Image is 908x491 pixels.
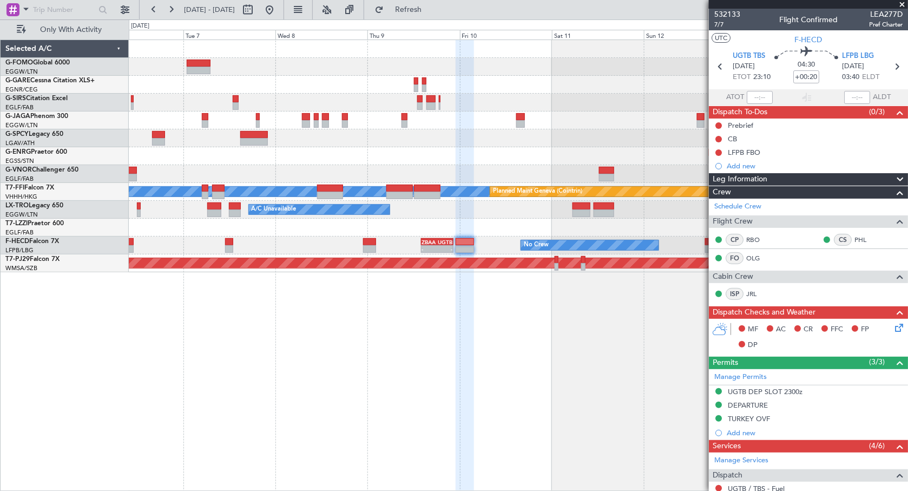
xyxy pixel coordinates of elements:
span: Flight Crew [713,215,753,228]
span: ATOT [726,92,744,103]
span: G-FOMO [5,60,33,66]
span: UGTB TBS [733,51,765,62]
span: G-VNOR [5,167,32,173]
span: ETOT [733,72,751,83]
span: 7/7 [714,20,740,29]
span: Dispatch [713,469,742,482]
div: Wed 8 [275,30,367,40]
span: Cabin Crew [713,271,753,283]
a: VHHH/HKG [5,193,37,201]
div: Tue 7 [183,30,275,40]
span: Refresh [386,6,431,14]
span: T7-FFI [5,185,24,191]
span: T7-LZZI [5,220,28,227]
span: Pref Charter [869,20,903,29]
div: - [422,246,437,252]
span: 03:40 [842,72,859,83]
a: EGLF/FAB [5,228,34,237]
span: G-SIRS [5,95,26,102]
div: Sun 12 [644,30,736,40]
div: No Crew [524,237,549,253]
div: CP [726,234,743,246]
div: ISP [726,288,743,300]
a: WMSA/SZB [5,264,37,272]
span: G-ENRG [5,149,31,155]
span: Dispatch To-Dos [713,106,767,119]
div: DEPARTURE [728,401,768,410]
span: F-HECD [795,34,823,45]
span: ALDT [873,92,891,103]
a: LGAV/ATH [5,139,35,147]
a: EGNR/CEG [5,86,38,94]
div: CB [728,134,737,143]
a: LFPB/LBG [5,246,34,254]
button: UTC [712,33,731,43]
span: ELDT [862,72,879,83]
span: F-HECD [5,238,29,245]
div: CS [834,234,852,246]
span: G-GARE [5,77,30,84]
button: Only With Activity [12,21,117,38]
a: G-JAGAPhenom 300 [5,113,68,120]
span: AC [776,324,786,335]
a: EGGW/LTN [5,68,38,76]
a: Schedule Crew [714,201,761,212]
a: G-GARECessna Citation XLS+ [5,77,95,84]
a: OLG [746,253,771,263]
div: Sat 11 [552,30,644,40]
span: 23:10 [753,72,771,83]
div: TURKEY OVF [728,414,770,423]
span: 532133 [714,9,740,20]
input: --:-- [747,91,773,104]
div: [DATE] [131,22,149,31]
a: EGGW/LTN [5,211,38,219]
div: Flight Confirmed [779,15,838,26]
a: T7-PJ29Falcon 7X [5,256,60,263]
div: ZBAA [422,239,437,245]
a: EGGW/LTN [5,121,38,129]
div: UGTB DEP SLOT 2300z [728,387,802,396]
a: G-SPCYLegacy 650 [5,131,63,138]
span: (0/3) [869,106,885,117]
a: F-HECDFalcon 7X [5,238,59,245]
span: Crew [713,186,731,199]
a: T7-LZZIPraetor 600 [5,220,64,227]
div: A/C Unavailable [252,201,297,218]
div: FO [726,252,743,264]
div: Add new [727,428,903,437]
a: G-SIRSCitation Excel [5,95,68,102]
div: Planned Maint Geneva (Cointrin) [493,184,582,200]
span: 04:30 [798,60,815,70]
span: (4/6) [869,440,885,451]
div: - [437,246,452,252]
a: Manage Permits [714,372,767,383]
span: LX-TRO [5,202,29,209]
span: Leg Information [713,173,767,186]
div: Fri 10 [460,30,552,40]
a: EGSS/STN [5,157,34,165]
a: G-VNORChallenger 650 [5,167,78,173]
span: LFPB LBG [842,51,874,62]
span: CR [804,324,813,335]
span: Services [713,440,741,453]
span: Permits [713,357,738,369]
div: Thu 9 [367,30,459,40]
span: G-SPCY [5,131,29,138]
a: T7-FFIFalcon 7X [5,185,54,191]
a: RBO [746,235,771,245]
button: Refresh [370,1,435,18]
span: (3/3) [869,356,885,368]
span: T7-PJ29 [5,256,30,263]
span: FFC [831,324,843,335]
a: EGLF/FAB [5,175,34,183]
span: Dispatch Checks and Weather [713,306,815,319]
span: [DATE] - [DATE] [184,5,235,15]
a: G-FOMOGlobal 6000 [5,60,70,66]
a: EGLF/FAB [5,103,34,112]
div: UGTB [437,239,452,245]
span: DP [748,340,758,351]
span: MF [748,324,758,335]
span: LEA277D [869,9,903,20]
a: PHL [854,235,879,245]
span: FP [861,324,869,335]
